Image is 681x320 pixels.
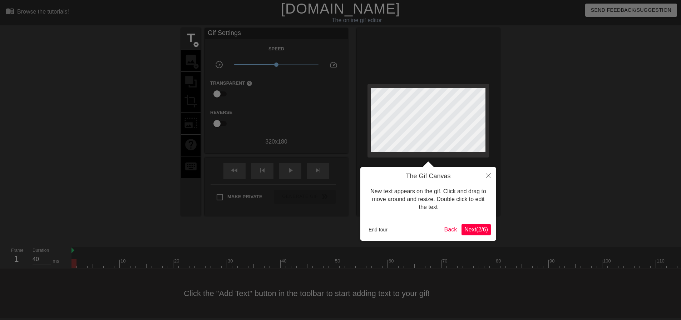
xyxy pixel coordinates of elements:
[366,224,390,235] button: End tour
[366,180,491,219] div: New text appears on the gif. Click and drag to move around and resize. Double click to edit the text
[462,224,491,235] button: Next
[366,172,491,180] h4: The Gif Canvas
[464,226,488,232] span: Next ( 2 / 6 )
[480,167,496,184] button: Close
[441,224,460,235] button: Back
